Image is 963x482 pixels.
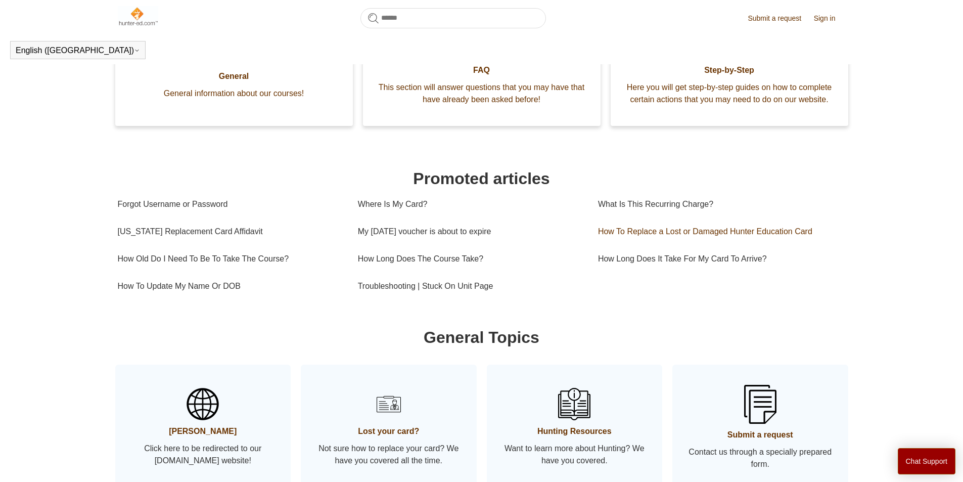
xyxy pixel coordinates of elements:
a: How To Replace a Lost or Damaged Hunter Education Card [598,218,838,245]
a: How Old Do I Need To Be To Take The Course? [118,245,343,273]
img: 01HZPCYSN9AJKKHAEXNV8VQ106 [558,388,590,420]
a: Where Is My Card? [358,191,583,218]
img: 01HZPCYSSKB2GCFG1V3YA1JVB9 [744,385,776,424]
span: Contact us through a specially prepared form. [687,446,833,470]
span: Step-by-Step [626,64,833,76]
a: Sign in [814,13,846,24]
input: Search [360,8,546,28]
a: How Long Does The Course Take? [358,245,583,273]
span: [PERSON_NAME] [130,425,276,437]
button: Chat Support [898,448,956,474]
a: Submit a request [748,13,811,24]
span: Click here to be redirected to our [DOMAIN_NAME] website! [130,443,276,467]
a: My [DATE] voucher is about to expire [358,218,583,245]
span: FAQ [378,64,585,76]
img: Hunter-Ed Help Center home page [118,6,159,26]
a: Step-by-Step Here you will get step-by-step guides on how to complete certain actions that you ma... [611,39,848,126]
span: Not sure how to replace your card? We have you covered all the time. [316,443,462,467]
a: How To Update My Name Or DOB [118,273,343,300]
a: Troubleshooting | Stuck On Unit Page [358,273,583,300]
a: How Long Does It Take For My Card To Arrive? [598,245,838,273]
a: General General information about our courses! [115,39,353,126]
a: [US_STATE] Replacement Card Affidavit [118,218,343,245]
img: 01HZPCYSBW5AHTQ31RY2D2VRJS [187,388,219,420]
span: General information about our courses! [130,87,338,100]
h1: Promoted articles [118,166,846,191]
h1: General Topics [118,325,846,349]
span: Hunting Resources [502,425,648,437]
span: Lost your card? [316,425,462,437]
span: Want to learn more about Hunting? We have you covered. [502,443,648,467]
span: This section will answer questions that you may have that have already been asked before! [378,81,585,106]
img: 01HZPCYSH6ZB6VTWVB6HCD0F6B [373,388,405,420]
span: Here you will get step-by-step guides on how to complete certain actions that you may need to do ... [626,81,833,106]
a: FAQ This section will answer questions that you may have that have already been asked before! [363,39,601,126]
span: General [130,70,338,82]
span: Submit a request [687,429,833,441]
a: Forgot Username or Password [118,191,343,218]
button: English ([GEOGRAPHIC_DATA]) [16,46,140,55]
a: What Is This Recurring Charge? [598,191,838,218]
